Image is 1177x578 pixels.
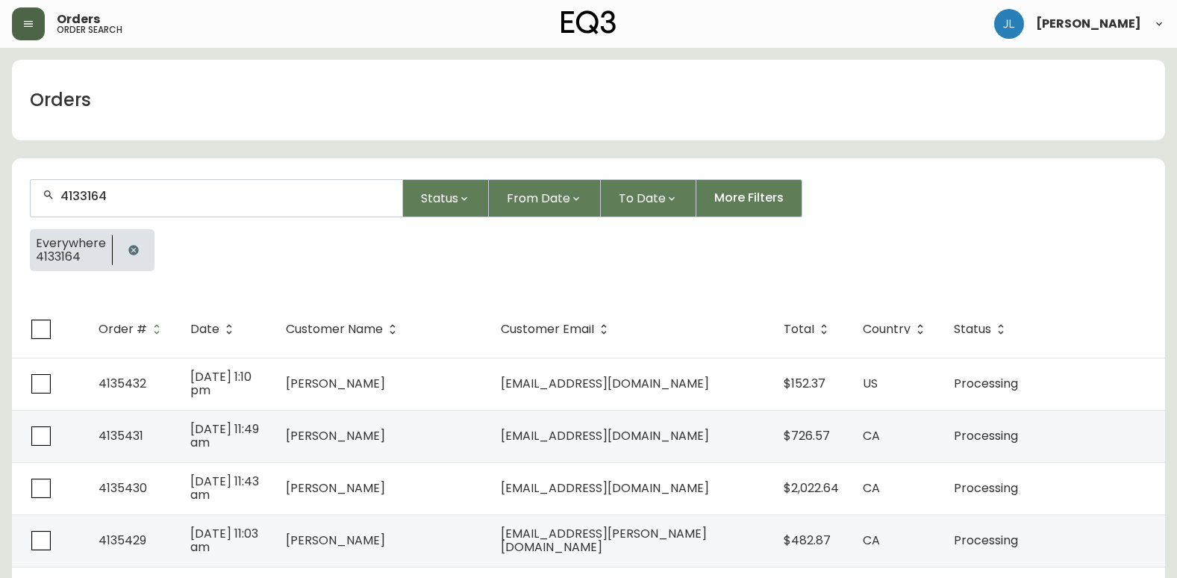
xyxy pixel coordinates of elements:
span: [EMAIL_ADDRESS][DOMAIN_NAME] [501,375,709,392]
span: [DATE] 11:49 am [190,420,259,451]
span: Status [954,323,1011,336]
span: Order # [99,325,147,334]
span: Total [784,325,814,334]
span: 4135431 [99,427,143,444]
span: To Date [619,189,666,208]
span: Processing [954,427,1018,444]
span: More Filters [714,190,784,206]
span: 4135430 [99,479,147,497]
h1: Orders [30,87,91,113]
button: Status [403,179,489,217]
span: Status [421,189,458,208]
span: From Date [507,189,570,208]
span: CA [863,427,880,444]
button: More Filters [696,179,802,217]
span: Date [190,325,219,334]
span: Customer Email [501,323,614,336]
span: [EMAIL_ADDRESS][DOMAIN_NAME] [501,427,709,444]
span: [PERSON_NAME] [286,479,385,497]
span: [DATE] 11:03 am [190,525,258,556]
span: Everywhere [36,237,106,250]
span: $2,022.64 [784,479,839,497]
button: To Date [601,179,696,217]
span: US [863,375,878,392]
span: $726.57 [784,427,830,444]
span: 4133164 [36,250,106,264]
h5: order search [57,25,122,34]
span: $152.37 [784,375,825,392]
span: Customer Name [286,323,402,336]
span: [EMAIL_ADDRESS][DOMAIN_NAME] [501,479,709,497]
span: Customer Email [501,325,594,334]
span: [PERSON_NAME] [286,375,385,392]
span: [EMAIL_ADDRESS][PERSON_NAME][DOMAIN_NAME] [501,525,707,556]
span: Status [954,325,991,334]
span: [DATE] 11:43 am [190,473,259,503]
span: Orders [57,13,100,25]
span: [PERSON_NAME] [286,427,385,444]
span: 4135429 [99,532,146,549]
span: [DATE] 1:10 pm [190,368,252,399]
span: $482.87 [784,532,831,549]
span: Processing [954,532,1018,549]
span: Total [784,323,834,336]
span: Processing [954,479,1018,497]
span: CA [863,532,880,549]
span: [PERSON_NAME] [286,532,385,549]
img: 1c9c23e2a847dab86f8017579b61559c [994,9,1024,39]
button: From Date [489,179,601,217]
span: Customer Name [286,325,383,334]
span: Processing [954,375,1018,392]
span: Country [863,323,930,336]
span: [PERSON_NAME] [1036,18,1141,30]
img: logo [561,10,616,34]
span: 4135432 [99,375,146,392]
span: Date [190,323,239,336]
span: Country [863,325,911,334]
span: Order # [99,323,166,336]
span: CA [863,479,880,497]
input: Search [60,189,390,203]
